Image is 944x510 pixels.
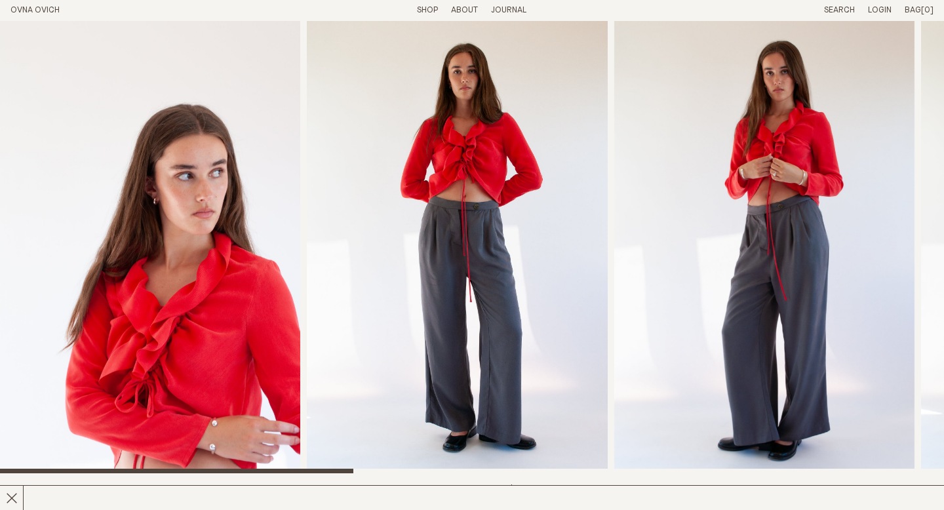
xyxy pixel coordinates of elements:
[307,21,607,473] img: Shall We Blouse
[307,21,607,473] div: 2 / 7
[824,6,855,14] a: Search
[491,6,526,14] a: Journal
[509,484,545,493] span: $350.00
[10,6,60,14] a: Home
[614,21,914,473] img: Shall We Blouse
[921,6,934,14] span: [0]
[905,6,921,14] span: Bag
[451,5,478,16] summary: About
[614,21,914,473] div: 3 / 7
[868,6,892,14] a: Login
[417,6,438,14] a: Shop
[10,484,233,503] h2: Shall We Blouse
